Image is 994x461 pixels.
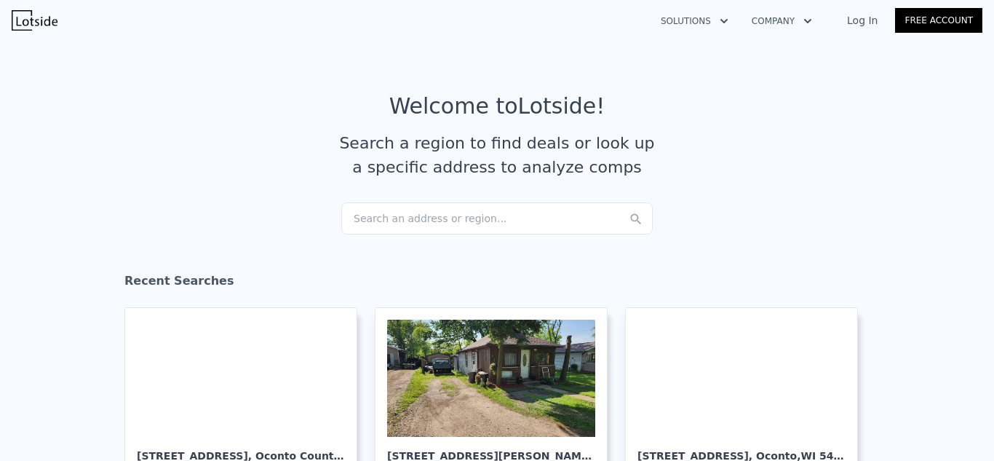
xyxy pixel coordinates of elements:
div: Search a region to find deals or look up a specific address to analyze comps [334,131,660,179]
button: Solutions [649,8,740,34]
div: Recent Searches [124,261,870,307]
img: Lotside [12,10,57,31]
a: Log In [830,13,895,28]
button: Company [740,8,824,34]
div: Search an address or region... [341,202,653,235]
div: Welcome to Lotside ! [389,93,605,119]
a: Free Account [895,8,982,33]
